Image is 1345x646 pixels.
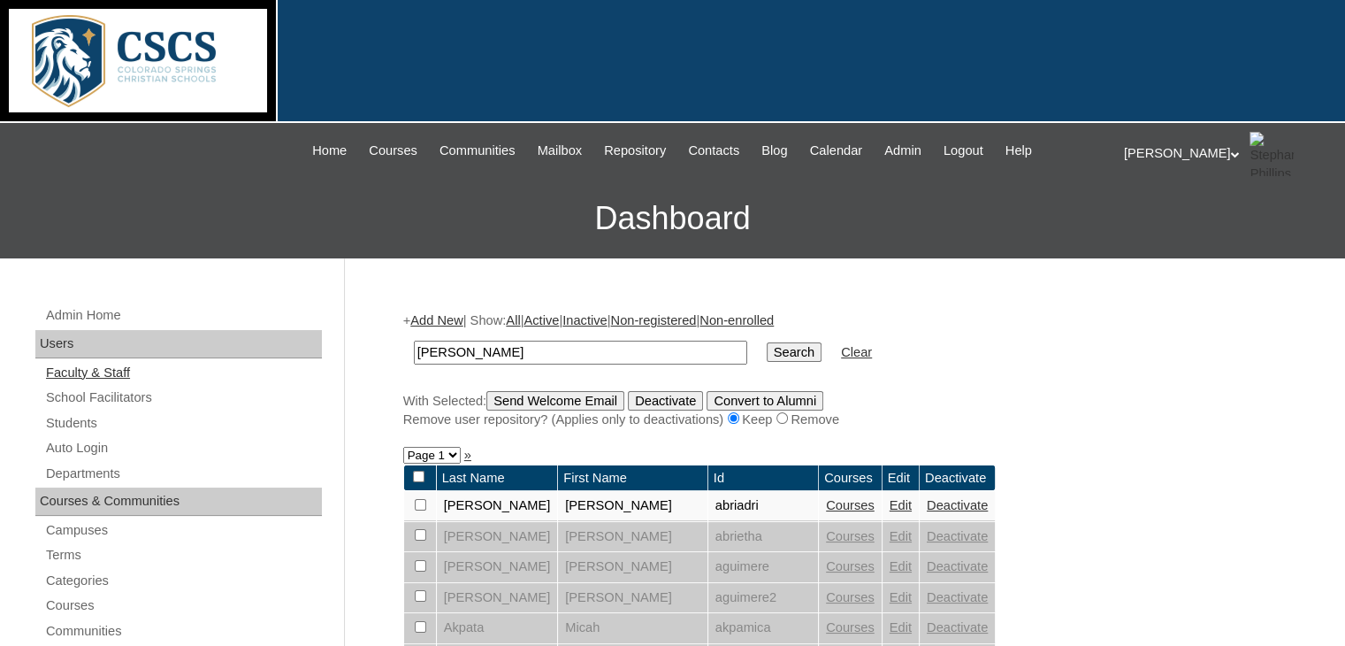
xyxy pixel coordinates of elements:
a: Edit [890,590,912,604]
a: Courses [44,595,322,617]
img: Stephanie Phillips [1249,132,1294,176]
input: Search [414,341,747,365]
a: Deactivate [927,498,988,512]
td: [PERSON_NAME] [437,552,558,582]
a: Courses [826,498,875,512]
span: Courses [369,141,417,161]
span: Mailbox [538,141,583,161]
td: [PERSON_NAME] [558,552,707,582]
span: Calendar [810,141,862,161]
span: Admin [884,141,921,161]
td: [PERSON_NAME] [558,522,707,552]
a: Deactivate [927,529,988,543]
span: Logout [944,141,983,161]
span: Contacts [688,141,739,161]
div: Remove user repository? (Applies only to deactivations) Keep Remove [403,411,1279,429]
a: Mailbox [529,141,592,161]
a: Courses [360,141,426,161]
a: Communities [431,141,524,161]
a: Communities [44,620,322,642]
td: aguimere [708,552,818,582]
span: Home [312,141,347,161]
td: aguimere2 [708,583,818,613]
a: Help [997,141,1041,161]
a: Departments [44,463,322,485]
a: Deactivate [927,590,988,604]
a: Inactive [562,313,608,327]
a: Repository [595,141,675,161]
a: Edit [890,620,912,634]
td: abrietha [708,522,818,552]
a: Terms [44,544,322,566]
div: Courses & Communities [35,488,322,516]
input: Deactivate [628,391,703,411]
div: With Selected: [403,391,1279,429]
input: Convert to Alumni [707,391,823,411]
a: Courses [826,529,875,543]
span: Blog [761,141,787,161]
a: Edit [890,529,912,543]
a: Non-enrolled [699,313,774,327]
div: Users [35,330,322,358]
span: Help [1005,141,1032,161]
a: Edit [890,559,912,573]
a: Clear [841,345,872,359]
a: Deactivate [927,559,988,573]
td: Akpata [437,613,558,643]
a: School Facilitators [44,387,322,409]
a: Contacts [679,141,748,161]
td: [PERSON_NAME] [437,491,558,521]
a: » [464,448,471,462]
td: akpamica [708,613,818,643]
td: abriadri [708,491,818,521]
a: Courses [826,590,875,604]
a: Categories [44,570,322,592]
a: Admin [875,141,930,161]
td: Micah [558,613,707,643]
input: Search [767,342,822,362]
a: Faculty & Staff [44,362,322,384]
td: [PERSON_NAME] [437,522,558,552]
a: Courses [826,620,875,634]
a: Auto Login [44,437,322,459]
td: Courses [819,465,882,491]
td: [PERSON_NAME] [558,491,707,521]
a: Logout [935,141,992,161]
a: Calendar [801,141,871,161]
a: Students [44,412,322,435]
td: First Name [558,465,707,491]
div: + | Show: | | | | [403,311,1279,428]
a: Non-registered [610,313,696,327]
a: Edit [890,498,912,512]
input: Send Welcome Email [486,391,624,411]
a: Active [523,313,559,327]
td: Id [708,465,818,491]
td: [PERSON_NAME] [558,583,707,613]
img: logo-white.png [9,9,267,112]
td: Last Name [437,465,558,491]
a: Home [303,141,355,161]
span: Repository [604,141,666,161]
a: Add New [410,313,462,327]
a: All [506,313,520,327]
a: Campuses [44,519,322,542]
span: Communities [439,141,516,161]
h3: Dashboard [9,179,1336,258]
td: Deactivate [920,465,995,491]
a: Deactivate [927,620,988,634]
a: Blog [753,141,796,161]
td: Edit [883,465,919,491]
div: [PERSON_NAME] [1124,132,1327,176]
td: [PERSON_NAME] [437,583,558,613]
a: Courses [826,559,875,573]
a: Admin Home [44,304,322,327]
